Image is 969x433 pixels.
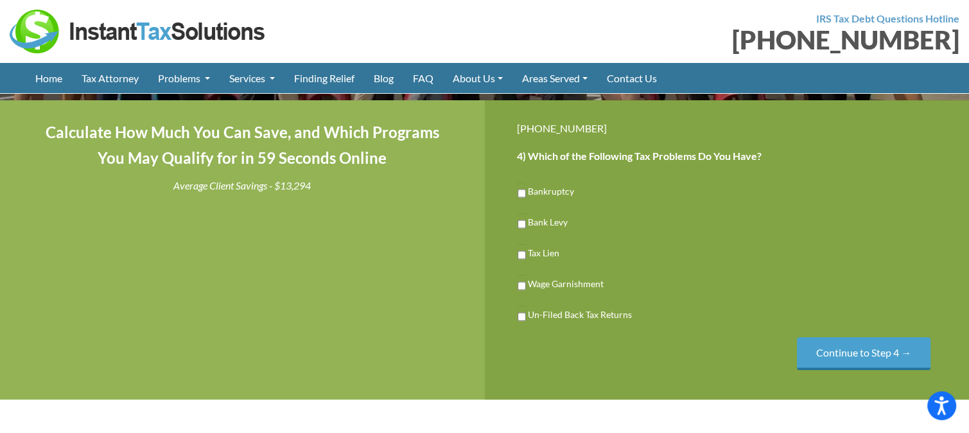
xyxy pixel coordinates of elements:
a: FAQ [403,63,443,93]
label: Bankruptcy [528,184,574,198]
h4: Calculate How Much You Can Save, and Which Programs You May Qualify for in 59 Seconds Online [32,119,453,172]
input: Continue to Step 4 → [797,337,930,370]
a: Home [26,63,72,93]
i: Average Client Savings - $13,294 [173,179,311,191]
a: Blog [364,63,403,93]
div: [PHONE_NUMBER] [494,27,960,53]
a: Areas Served [512,63,597,93]
a: Contact Us [597,63,667,93]
a: Services [220,63,284,93]
strong: IRS Tax Debt Questions Hotline [816,12,959,24]
a: Finding Relief [284,63,364,93]
a: Problems [148,63,220,93]
label: 4) Which of the Following Tax Problems Do You Have? [517,150,762,163]
a: About Us [443,63,512,93]
a: Tax Attorney [72,63,148,93]
label: Tax Lien [528,246,559,260]
label: Wage Garnishment [528,277,604,290]
div: [PHONE_NUMBER] [517,119,938,137]
label: Bank Levy [528,215,568,229]
label: Un-Filed Back Tax Returns [528,308,632,321]
a: Instant Tax Solutions Logo [10,24,266,36]
img: Instant Tax Solutions Logo [10,10,266,53]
